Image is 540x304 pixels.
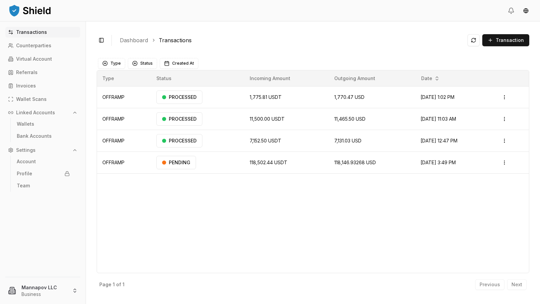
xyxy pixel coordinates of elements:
th: Outgoing Amount [329,70,415,86]
span: [DATE] 1:02 PM [421,94,454,100]
button: Type [98,58,125,69]
p: Virtual Account [16,57,52,61]
p: Linked Accounts [16,110,55,115]
a: Wallet Scans [5,94,80,105]
span: 11,465.50 USD [334,116,365,122]
img: ShieldPay Logo [8,4,52,17]
div: PROCESSED [156,90,202,104]
span: 7,131.03 USD [334,138,361,143]
span: [DATE] 11:03 AM [421,116,456,122]
p: Counterparties [16,43,51,48]
p: Wallet Scans [16,97,47,102]
a: Referrals [5,67,80,78]
button: Transaction [482,34,529,46]
nav: breadcrumb [120,36,462,44]
span: 1,775.81 USDT [250,94,282,100]
a: Bank Accounts [14,131,72,141]
a: Dashboard [120,36,148,44]
a: Transactions [5,27,80,38]
td: OFFRAMP [97,86,151,108]
a: Transactions [159,36,192,44]
a: Profile [14,168,72,179]
p: Account [17,159,36,164]
a: Account [14,156,72,167]
span: 1,770.47 USD [334,94,364,100]
th: Type [97,70,151,86]
span: Created At [172,61,194,66]
a: Wallets [14,119,72,129]
span: 118,502.44 USDT [250,160,287,165]
p: Bank Accounts [17,134,52,138]
button: Status [128,58,157,69]
p: Mannapov LLC [21,284,67,291]
a: Counterparties [5,40,80,51]
a: Team [14,180,72,191]
span: [DATE] 12:47 PM [421,138,457,143]
button: Date [419,73,442,84]
span: 118,146.93268 USD [334,160,376,165]
span: [DATE] 3:49 PM [421,160,456,165]
p: Page [99,282,111,287]
p: Business [21,291,67,298]
span: 7,152.50 USDT [250,138,281,143]
p: Wallets [17,122,34,126]
th: Status [151,70,244,86]
div: PROCESSED [156,112,202,126]
p: Team [17,183,30,188]
p: Settings [16,148,36,153]
td: OFFRAMP [97,130,151,152]
p: of [116,282,121,287]
p: Referrals [16,70,38,75]
td: OFFRAMP [97,108,151,130]
div: PENDING [156,156,196,169]
td: OFFRAMP [97,152,151,174]
button: Settings [5,145,80,156]
p: Transactions [16,30,47,35]
p: 1 [113,282,115,287]
p: Profile [17,171,32,176]
button: Created At [160,58,198,69]
a: Invoices [5,80,80,91]
th: Incoming Amount [244,70,329,86]
span: 11,500.00 USDT [250,116,285,122]
p: Invoices [16,83,36,88]
p: 1 [122,282,125,287]
button: Mannapov LLCBusiness [3,280,83,301]
div: PROCESSED [156,134,202,147]
a: Virtual Account [5,54,80,64]
span: Transaction [496,37,524,44]
button: Linked Accounts [5,107,80,118]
